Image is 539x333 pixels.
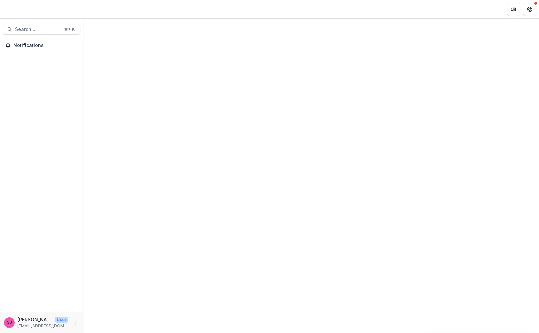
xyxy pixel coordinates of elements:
[507,3,520,16] button: Partners
[55,317,68,323] p: User
[17,316,52,323] p: [PERSON_NAME]
[17,323,68,329] p: [EMAIL_ADDRESS][DOMAIN_NAME]
[86,4,114,14] nav: breadcrumb
[71,319,79,327] button: More
[3,24,80,35] button: Search...
[3,40,80,51] button: Notifications
[7,320,12,325] div: Samíl Jimenez-Magdaleno
[523,3,536,16] button: Get Help
[13,43,78,48] span: Notifications
[15,27,60,32] span: Search...
[63,26,76,33] div: ⌘ + K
